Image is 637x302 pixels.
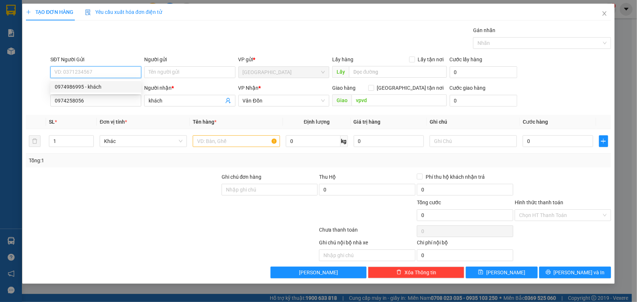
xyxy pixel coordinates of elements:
[243,67,325,78] span: Hà Nội
[243,95,325,106] span: Vân Đồn
[49,119,55,125] span: SL
[450,85,486,91] label: Cước giao hàng
[238,85,259,91] span: VP Nhận
[222,184,318,195] input: Ghi chú đơn hàng
[304,119,330,125] span: Định lượng
[55,83,137,91] div: 0974986995 - khách
[332,85,356,91] span: Giao hàng
[332,94,352,106] span: Giao
[478,270,483,275] span: save
[270,267,367,278] button: [PERSON_NAME]
[100,119,127,125] span: Đơn vị tính
[319,174,336,180] span: Thu Hộ
[299,268,338,276] span: [PERSON_NAME]
[523,119,548,125] span: Cước hàng
[354,135,424,147] input: 0
[450,95,517,107] input: Cước giao hàng
[50,55,141,63] div: SĐT Người Gửi
[423,173,488,181] span: Phí thu hộ khách nhận trả
[352,94,447,106] input: Dọc đường
[341,135,348,147] span: kg
[319,226,417,239] div: Chưa thanh toán
[602,11,607,16] span: close
[26,9,73,15] span: TẠO ĐƠN HÀNG
[473,27,495,33] label: Gán nhãn
[554,268,605,276] span: [PERSON_NAME] và In
[404,268,436,276] span: Xóa Thông tin
[515,200,563,205] label: Hình thức thanh toán
[50,81,141,93] div: 0974986995 - khách
[430,135,517,147] input: Ghi Chú
[222,174,262,180] label: Ghi chú đơn hàng
[85,9,162,15] span: Yêu cầu xuất hóa đơn điện tử
[144,84,235,92] div: Người nhận
[396,270,402,275] span: delete
[319,239,415,249] div: Ghi chú nội bộ nhà xe
[193,119,216,125] span: Tên hàng
[193,135,280,147] input: VD: Bàn, Ghế
[450,66,517,78] input: Cước lấy hàng
[144,55,235,63] div: Người gửi
[415,55,447,63] span: Lấy tận nơi
[368,267,464,278] button: deleteXóa Thông tin
[225,98,231,104] span: user-add
[238,55,329,63] div: VP gửi
[450,57,483,62] label: Cước lấy hàng
[427,115,520,129] th: Ghi chú
[319,249,415,261] input: Nhập ghi chú
[486,268,525,276] span: [PERSON_NAME]
[417,239,513,249] div: Chi phí nội bộ
[466,267,538,278] button: save[PERSON_NAME]
[594,4,615,24] button: Close
[354,119,381,125] span: Giá trị hàng
[26,9,31,15] span: plus
[599,135,608,147] button: plus
[349,66,447,78] input: Dọc đường
[417,200,441,205] span: Tổng cước
[29,135,41,147] button: delete
[332,57,353,62] span: Lấy hàng
[85,9,91,15] img: icon
[29,156,246,164] div: Tổng: 1
[104,136,183,147] span: Khác
[546,270,551,275] span: printer
[599,138,608,144] span: plus
[374,84,447,92] span: [GEOGRAPHIC_DATA] tận nơi
[332,66,349,78] span: Lấy
[539,267,611,278] button: printer[PERSON_NAME] và In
